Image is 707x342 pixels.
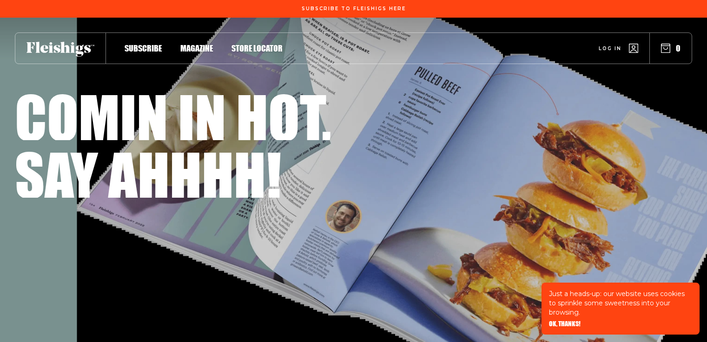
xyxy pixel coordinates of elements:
[599,44,638,53] a: Log in
[661,43,681,53] button: 0
[599,45,621,52] span: Log in
[231,42,283,54] a: Store locator
[180,43,213,53] span: Magazine
[15,88,331,145] h1: Comin in hot,
[549,289,692,317] p: Just a heads-up: our website uses cookies to sprinkle some sweetness into your browsing.
[125,42,162,54] a: Subscribe
[180,42,213,54] a: Magazine
[302,6,406,12] span: Subscribe To Fleishigs Here
[15,145,281,203] h1: Say ahhhh!
[549,321,581,327] button: OK, THANKS!
[125,43,162,53] span: Subscribe
[300,6,408,11] a: Subscribe To Fleishigs Here
[231,43,283,53] span: Store locator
